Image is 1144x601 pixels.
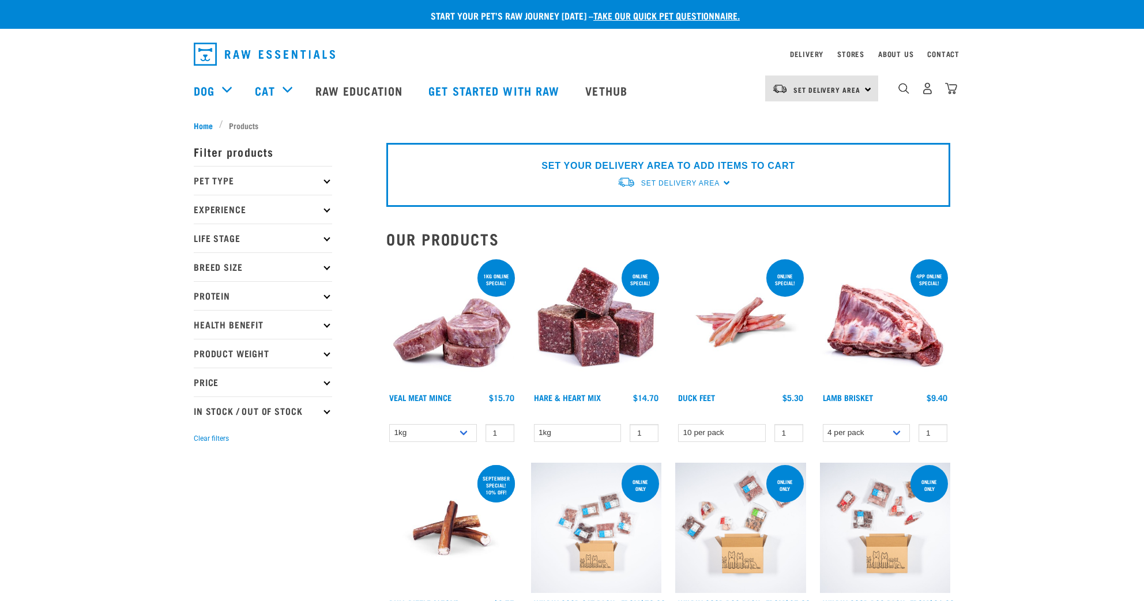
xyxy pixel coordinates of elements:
[194,339,332,368] p: Product Weight
[534,395,601,399] a: Hare & Heart Mix
[617,176,635,188] img: van-moving.png
[910,267,948,292] div: 4pp online special!
[477,267,515,292] div: 1kg online special!
[766,473,804,497] div: Online Only
[622,473,659,497] div: ONLINE ONLY
[910,473,948,497] div: Online Only
[766,267,804,292] div: ONLINE SPECIAL!
[194,310,332,339] p: Health Benefit
[194,119,219,131] a: Home
[593,13,740,18] a: take our quick pet questionnaire.
[194,281,332,310] p: Protein
[820,257,951,388] img: 1240 Lamb Brisket Pieces 01
[194,433,229,444] button: Clear filters
[919,424,947,442] input: 1
[820,463,951,594] img: Dog Novel 0 2sec
[386,463,517,594] img: Bull Pizzle
[793,88,860,92] span: Set Delivery Area
[185,38,959,70] nav: dropdown navigation
[194,166,332,195] p: Pet Type
[389,395,451,399] a: Veal Meat Mince
[531,257,662,388] img: Pile Of Cubed Hare Heart For Pets
[417,67,574,114] a: Get started with Raw
[633,393,658,402] div: $14.70
[194,224,332,252] p: Life Stage
[255,82,274,99] a: Cat
[386,230,950,248] h2: Our Products
[823,395,873,399] a: Lamb Brisket
[945,82,957,95] img: home-icon@2x.png
[541,159,795,173] p: SET YOUR DELIVERY AREA TO ADD ITEMS TO CART
[878,52,913,56] a: About Us
[194,252,332,281] p: Breed Size
[194,396,332,425] p: In Stock / Out Of Stock
[531,463,662,594] img: Cat 0 2sec
[574,67,642,114] a: Vethub
[774,424,803,442] input: 1
[194,137,332,166] p: Filter products
[477,470,515,501] div: September special! 10% off!
[630,424,658,442] input: 1
[675,463,806,594] img: Dog 0 2sec
[675,257,806,388] img: Raw Essentials Duck Feet Raw Meaty Bones For Dogs
[194,119,213,131] span: Home
[386,257,517,388] img: 1160 Veal Meat Mince Medallions 01
[194,119,950,131] nav: breadcrumbs
[194,82,215,99] a: Dog
[927,393,947,402] div: $9.40
[194,195,332,224] p: Experience
[489,393,514,402] div: $15.70
[194,368,332,396] p: Price
[898,83,909,94] img: home-icon-1@2x.png
[304,67,417,114] a: Raw Education
[927,52,959,56] a: Contact
[641,179,720,187] span: Set Delivery Area
[678,395,715,399] a: Duck Feet
[772,84,788,94] img: van-moving.png
[622,267,659,292] div: ONLINE SPECIAL!
[194,43,335,66] img: Raw Essentials Logo
[486,424,514,442] input: 1
[790,52,823,56] a: Delivery
[782,393,803,402] div: $5.30
[837,52,864,56] a: Stores
[921,82,934,95] img: user.png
